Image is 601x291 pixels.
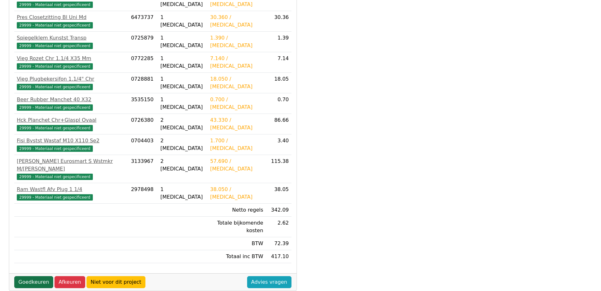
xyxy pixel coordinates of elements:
[210,186,263,201] div: 38.050 / [MEDICAL_DATA]
[210,116,263,132] div: 43.330 / [MEDICAL_DATA]
[128,155,158,183] td: 3133967
[17,84,93,90] span: 29999 - Materiaal niet gespecificeerd
[160,158,205,173] div: 2 [MEDICAL_DATA]
[17,75,126,90] a: Vieg Plugbekersifon 1.1/4" Chr29999 - Materiaal niet gespecificeerd
[266,237,291,250] td: 72.39
[160,116,205,132] div: 2 [MEDICAL_DATA]
[86,276,145,288] a: Niet voor dit project
[266,134,291,155] td: 3.40
[160,96,205,111] div: 1 [MEDICAL_DATA]
[210,137,263,152] div: 1.700 / [MEDICAL_DATA]
[128,52,158,73] td: 0772285
[266,250,291,263] td: 417.10
[128,11,158,32] td: 6473737
[128,114,158,134] td: 0726380
[128,32,158,52] td: 0725879
[266,114,291,134] td: 86.66
[17,158,126,180] a: [PERSON_NAME] Eurosmart S Wstmkr M/[PERSON_NAME]29999 - Materiaal niet gespecificeerd
[128,134,158,155] td: 0704403
[210,14,263,29] div: 30.360 / [MEDICAL_DATA]
[210,55,263,70] div: 7.140 / [MEDICAL_DATA]
[266,93,291,114] td: 0.70
[266,217,291,237] td: 2.62
[208,250,266,263] td: Totaal inc BTW
[266,183,291,204] td: 38.05
[247,276,291,288] a: Advies vragen
[266,32,291,52] td: 1.39
[17,125,93,131] span: 29999 - Materiaal niet gespecificeerd
[17,137,126,145] div: Fisi Bvstst Wastaf M10 X110 Se2
[17,137,126,152] a: Fisi Bvstst Wastaf M10 X110 Se229999 - Materiaal niet gespecificeerd
[17,96,126,111] a: Beer Rubber Manchet 40 X3229999 - Materiaal niet gespecificeerd
[17,43,93,49] span: 29999 - Materiaal niet gespecificeerd
[17,145,93,152] span: 29999 - Materiaal niet gespecificeerd
[266,204,291,217] td: 342.09
[17,75,126,83] div: Vieg Plugbekersifon 1.1/4" Chr
[160,14,205,29] div: 1 [MEDICAL_DATA]
[17,55,126,62] div: Vieg Rozet Chr 1.1/4 X35 Mm
[208,217,266,237] td: Totale bijkomende kosten
[17,174,93,180] span: 29999 - Materiaal niet gespecificeerd
[128,93,158,114] td: 3535150
[160,186,205,201] div: 1 [MEDICAL_DATA]
[14,276,53,288] a: Goedkeuren
[160,137,205,152] div: 2 [MEDICAL_DATA]
[17,96,126,103] div: Beer Rubber Manchet 40 X32
[208,204,266,217] td: Netto regels
[210,34,263,49] div: 1.390 / [MEDICAL_DATA]
[266,52,291,73] td: 7.14
[17,194,93,201] span: 29999 - Materiaal niet gespecificeerd
[17,14,126,21] div: Pres Closetzitting Bl Uni Md
[210,158,263,173] div: 57.690 / [MEDICAL_DATA]
[17,186,126,193] div: Ram Wastfl Afv Plug 1 1/4
[54,276,85,288] a: Afkeuren
[17,158,126,173] div: [PERSON_NAME] Eurosmart S Wstmkr M/[PERSON_NAME]
[17,186,126,201] a: Ram Wastfl Afv Plug 1 1/429999 - Materiaal niet gespecificeerd
[17,116,126,124] div: Hck Planchet Chr+Glaspl Ovaal
[128,73,158,93] td: 0728881
[17,104,93,111] span: 29999 - Materiaal niet gespecificeerd
[266,11,291,32] td: 30.36
[17,34,126,42] div: Spiegelklem Kunstst Transp
[160,55,205,70] div: 1 [MEDICAL_DATA]
[266,155,291,183] td: 115.38
[160,75,205,90] div: 1 [MEDICAL_DATA]
[266,73,291,93] td: 18.05
[17,116,126,132] a: Hck Planchet Chr+Glaspl Ovaal29999 - Materiaal niet gespecificeerd
[17,22,93,28] span: 29999 - Materiaal niet gespecificeerd
[160,34,205,49] div: 1 [MEDICAL_DATA]
[17,14,126,29] a: Pres Closetzitting Bl Uni Md29999 - Materiaal niet gespecificeerd
[210,96,263,111] div: 0.700 / [MEDICAL_DATA]
[17,55,126,70] a: Vieg Rozet Chr 1.1/4 X35 Mm29999 - Materiaal niet gespecificeerd
[128,183,158,204] td: 2978498
[17,34,126,49] a: Spiegelklem Kunstst Transp29999 - Materiaal niet gespecificeerd
[208,237,266,250] td: BTW
[17,63,93,70] span: 29999 - Materiaal niet gespecificeerd
[210,75,263,90] div: 18.050 / [MEDICAL_DATA]
[17,2,93,8] span: 29999 - Materiaal niet gespecificeerd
